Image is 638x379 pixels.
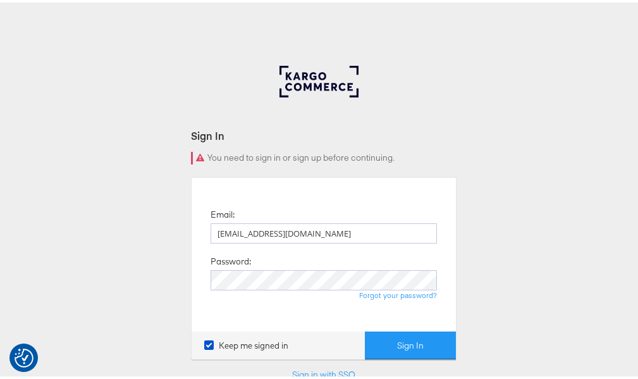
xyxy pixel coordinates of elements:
[359,288,437,297] a: Forgot your password?
[365,329,456,357] button: Sign In
[292,366,355,378] a: Sign in with SSO
[211,221,437,241] input: Email
[15,346,34,365] img: Revisit consent button
[211,253,251,265] label: Password:
[211,206,235,218] label: Email:
[191,149,457,162] div: You need to sign in or sign up before continuing.
[15,346,34,365] button: Consent Preferences
[191,126,457,140] div: Sign In
[204,337,288,349] label: Keep me signed in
